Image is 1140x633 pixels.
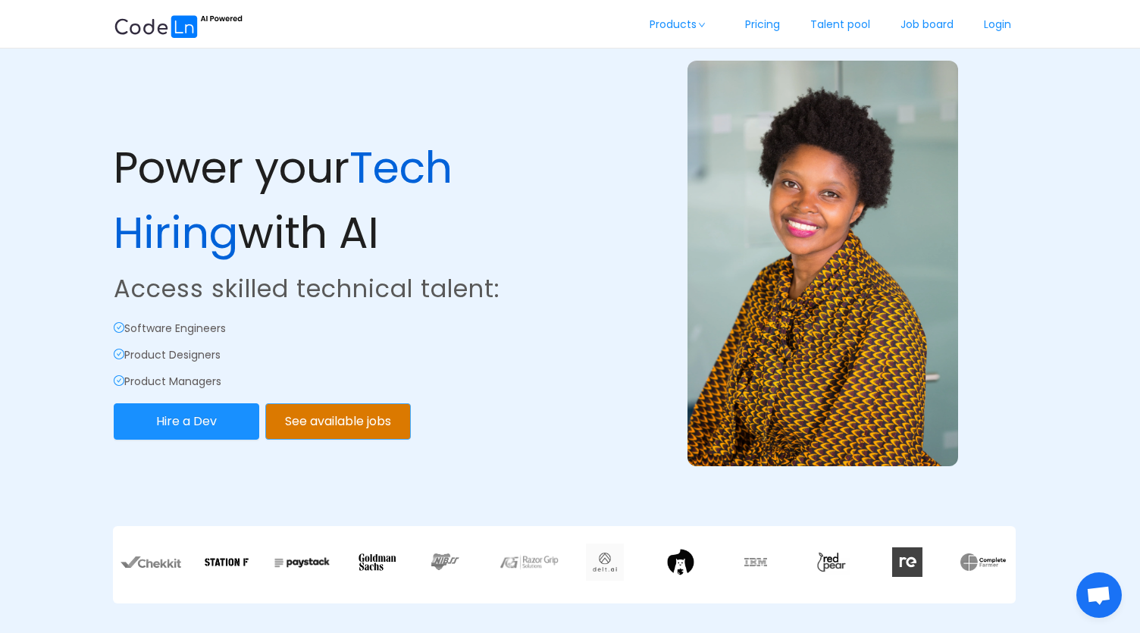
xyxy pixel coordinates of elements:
[359,553,396,570] img: goldman.0b538e24.svg
[265,403,411,440] button: See available jobs
[813,550,850,575] img: 3JiQAAAAAABZABt8ruoJIq32+N62SQO0hFKGtpKBtqUKlH8dAofS56CJ7FppICrj1pHkAOPKAAA=
[114,321,567,337] p: Software Engineers
[114,271,567,307] p: Access skilled technical talent:
[114,13,243,38] img: ai.87e98a1d.svg
[499,554,559,571] img: razor.decf57ec.webp
[114,375,124,386] i: icon: check-circle
[744,558,767,567] img: ibm.f019ecc1.webp
[114,349,124,359] i: icon: check-circle
[204,550,249,575] img: stationf.7781c04a.png
[960,553,1006,571] img: xNYAAAAAA=
[892,547,922,578] img: redata.c317da48.svg
[114,347,567,363] p: Product Designers
[114,136,567,266] p: Power your with AI
[1076,572,1122,618] div: Open chat
[114,374,567,390] p: Product Managers
[586,544,624,581] img: delt.973b3143.webp
[114,322,124,333] i: icon: check-circle
[687,61,958,466] img: example
[114,403,259,440] button: Hire a Dev
[427,550,480,575] img: nibss.883cf671.png
[697,21,706,29] i: icon: down
[666,547,696,578] img: tilig.e9f7ecdc.png
[272,548,333,576] img: Paystack.7c8f16c5.webp
[121,556,181,569] img: chekkit.0bccf985.webp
